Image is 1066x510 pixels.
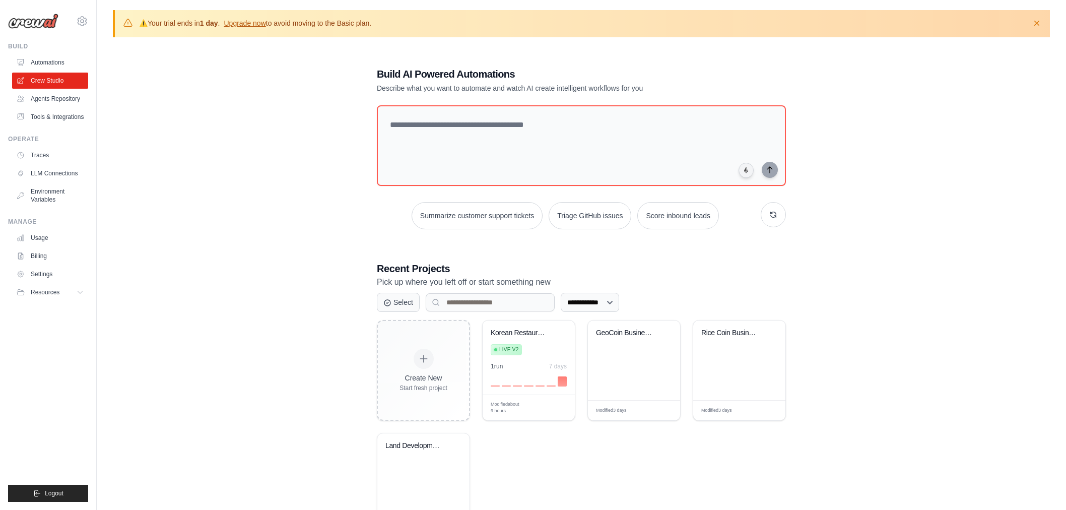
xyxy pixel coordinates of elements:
[549,362,567,370] div: 7 days
[12,230,88,246] a: Usage
[139,19,148,27] strong: ⚠️
[399,373,447,383] div: Create New
[12,183,88,208] a: Environment Variables
[377,262,786,276] h3: Recent Projects
[12,147,88,163] a: Traces
[377,293,420,312] button: Select
[8,14,58,29] img: Logo
[522,404,547,412] div: Manage deployment
[385,441,446,451] div: Land Development Manual SaaS Business Plan Generator
[12,284,88,300] button: Resources
[558,376,567,387] div: Day 7: 1 executions
[536,386,545,387] div: Day 5: 0 executions
[377,83,715,93] p: Describe what you want to automate and watch AI create intelligent workflows for you
[522,404,540,412] span: Manage
[12,91,88,107] a: Agents Repository
[513,386,522,387] div: Day 3: 0 executions
[762,407,770,414] span: Edit
[31,288,59,296] span: Resources
[502,386,511,387] div: Day 2: 0 executions
[551,404,560,412] span: Edit
[761,202,786,227] button: Get new suggestions
[701,407,732,414] span: Modified 3 days
[12,73,88,89] a: Crew Studio
[377,276,786,289] p: Pick up where you left off or start something new
[549,202,631,229] button: Triage GitHub issues
[547,386,556,387] div: Day 6: 0 executions
[596,329,657,338] div: GeoCoin Business Plan Automation
[491,401,522,415] span: Modified about 9 hours
[12,248,88,264] a: Billing
[739,163,754,178] button: Click to speak your automation idea
[224,19,265,27] a: Upgrade now
[637,202,719,229] button: Score inbound leads
[491,329,552,338] div: Korean Restaurant App Competitive Analysis
[12,165,88,181] a: LLM Connections
[499,346,518,354] span: Live v2
[8,135,88,143] div: Operate
[377,67,715,81] h1: Build AI Powered Automations
[8,218,88,226] div: Manage
[45,489,63,497] span: Logout
[491,362,503,370] div: 1 run
[200,19,218,27] strong: 1 day
[8,42,88,50] div: Build
[524,386,533,387] div: Day 4: 0 executions
[139,18,371,28] p: Your trial ends in . to avoid moving to the Basic plan.
[656,407,665,414] span: Edit
[491,386,500,387] div: Day 1: 0 executions
[12,266,88,282] a: Settings
[412,202,543,229] button: Summarize customer support tickets
[8,485,88,502] button: Logout
[12,54,88,71] a: Automations
[491,374,567,387] div: Activity over last 7 days
[399,384,447,392] div: Start fresh project
[701,329,762,338] div: Rice Coin Business Plan Generator
[596,407,627,414] span: Modified 3 days
[12,109,88,125] a: Tools & Integrations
